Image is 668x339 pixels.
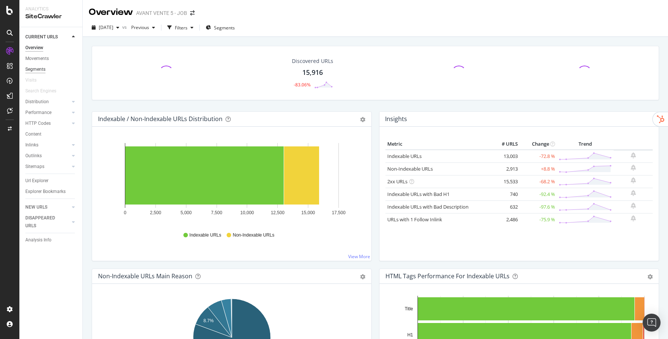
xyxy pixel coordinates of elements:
[233,232,274,238] span: Non-Indexable URLs
[631,190,636,196] div: bell-plus
[25,177,77,185] a: Url Explorer
[25,130,41,138] div: Content
[25,203,47,211] div: NEW URLS
[25,66,45,73] div: Segments
[25,76,37,84] div: Visits
[150,210,161,215] text: 2,500
[631,152,636,158] div: bell-plus
[25,55,77,63] a: Movements
[490,175,520,188] td: 15,533
[520,213,557,226] td: -75.9 %
[25,44,43,52] div: Overview
[385,272,510,280] div: HTML Tags Performance for Indexable URLs
[490,213,520,226] td: 2,486
[25,163,70,171] a: Sitemaps
[89,6,133,19] div: Overview
[385,114,407,124] h4: Insights
[99,24,113,31] span: 2025 Sep. 26th
[520,150,557,163] td: -72.8 %
[301,210,315,215] text: 15,000
[25,236,77,244] a: Analysis Info
[332,210,346,215] text: 17,500
[180,210,192,215] text: 5,000
[25,188,77,196] a: Explorer Bookmarks
[25,76,44,84] a: Visits
[25,109,51,117] div: Performance
[360,117,365,122] div: gear
[25,6,76,12] div: Analytics
[271,210,284,215] text: 12,500
[122,24,128,30] span: vs
[643,314,661,332] div: Open Intercom Messenger
[25,98,49,106] div: Distribution
[25,152,42,160] div: Outlinks
[25,177,48,185] div: Url Explorer
[387,165,433,172] a: Non-Indexable URLs
[25,120,70,127] a: HTTP Codes
[520,162,557,175] td: +8.8 %
[25,55,49,63] div: Movements
[294,82,311,88] div: -83.06%
[387,191,450,197] a: Indexable URLs with Bad H1
[490,200,520,213] td: 632
[25,120,51,127] div: HTTP Codes
[98,115,223,123] div: Indexable / Non-Indexable URLs Distribution
[98,272,192,280] div: Non-Indexable URLs Main Reason
[490,139,520,150] th: # URLS
[25,87,56,95] div: Search Engines
[631,165,636,171] div: bell-plus
[292,57,333,65] div: Discovered URLs
[405,306,413,311] text: Title
[302,68,323,77] div: 15,916
[25,152,70,160] a: Outlinks
[175,25,188,31] div: Filters
[128,24,149,31] span: Previous
[25,163,44,171] div: Sitemaps
[25,109,70,117] a: Performance
[25,141,70,149] a: Inlinks
[385,139,490,150] th: Metric
[25,214,63,230] div: DISAPPEARED URLS
[348,253,370,260] a: View More
[387,178,407,185] a: 2xx URLs
[136,9,187,17] div: AVANT VENTE 5 - JOB
[25,188,66,196] div: Explorer Bookmarks
[490,188,520,200] td: 740
[25,66,77,73] a: Segments
[25,44,77,52] a: Overview
[25,12,76,21] div: SiteCrawler
[387,203,469,210] a: Indexable URLs with Bad Description
[25,98,70,106] a: Distribution
[189,232,221,238] span: Indexable URLs
[520,139,557,150] th: Change
[25,130,77,138] a: Content
[98,139,365,225] div: A chart.
[214,25,235,31] span: Segments
[557,139,614,150] th: Trend
[128,22,158,34] button: Previous
[89,22,122,34] button: [DATE]
[407,332,413,338] text: H1
[25,203,70,211] a: NEW URLS
[211,210,222,215] text: 7,500
[25,214,70,230] a: DISAPPEARED URLS
[631,215,636,221] div: bell-plus
[164,22,196,34] button: Filters
[631,203,636,209] div: bell-plus
[387,153,422,159] a: Indexable URLs
[25,236,51,244] div: Analysis Info
[25,141,38,149] div: Inlinks
[204,318,214,323] text: 8.7%
[124,210,126,215] text: 0
[203,22,238,34] button: Segments
[240,210,254,215] text: 10,000
[631,177,636,183] div: bell-plus
[520,175,557,188] td: -68.2 %
[520,200,557,213] td: -97.6 %
[25,33,70,41] a: CURRENT URLS
[520,188,557,200] td: -92.4 %
[25,87,64,95] a: Search Engines
[190,10,195,16] div: arrow-right-arrow-left
[387,216,442,223] a: URLs with 1 Follow Inlink
[490,150,520,163] td: 13,003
